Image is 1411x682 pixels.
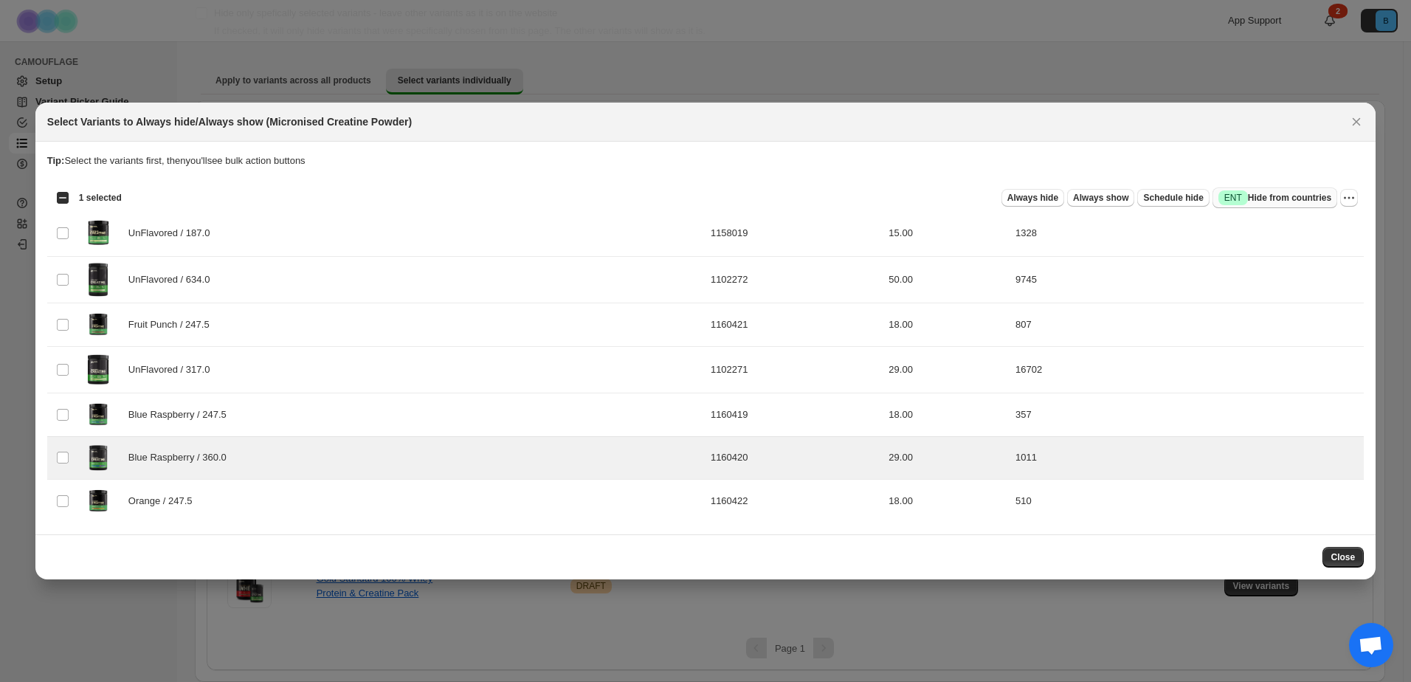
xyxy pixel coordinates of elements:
img: on-1160421_Image_01.png [80,308,117,342]
td: 510 [1011,480,1364,523]
button: Schedule hide [1137,189,1209,207]
button: Close [1346,111,1367,132]
td: 29.00 [884,346,1011,393]
td: 1011 [1011,436,1364,480]
td: 807 [1011,303,1364,347]
h2: Select Variants to Always hide/Always show (Micronised Creatine Powder) [47,114,412,129]
td: 1160421 [706,303,884,347]
td: 1102271 [706,346,884,393]
td: 16702 [1011,346,1364,393]
img: on-1102272_Image_01.png [80,261,117,298]
span: Always show [1073,192,1128,204]
td: 1160420 [706,436,884,480]
img: on-1160420_Image_01.png [80,441,117,475]
td: 29.00 [884,436,1011,480]
strong: Tip: [47,155,65,166]
td: 18.00 [884,393,1011,436]
img: on-1160419_Image_01.png [80,398,117,432]
span: Orange / 247.5 [128,494,201,509]
span: Always hide [1007,192,1058,204]
span: 1 selected [79,192,122,204]
img: on-1102271_Image_01.png [80,351,117,388]
td: 1160419 [706,393,884,436]
span: Schedule hide [1143,192,1203,204]
td: 18.00 [884,480,1011,523]
button: Always hide [1001,189,1064,207]
span: UnFlavored / 634.0 [128,272,218,287]
span: UnFlavored / 187.0 [128,226,218,241]
td: 9745 [1011,257,1364,303]
button: More actions [1340,189,1358,207]
img: on-1158019_Image_01.png [80,215,117,252]
span: Close [1331,551,1356,563]
td: 357 [1011,393,1364,436]
img: on-1160422_Image_01.png [80,484,117,518]
td: 1328 [1011,210,1364,257]
button: Close [1322,547,1365,568]
td: 15.00 [884,210,1011,257]
span: Fruit Punch / 247.5 [128,317,218,332]
span: UnFlavored / 317.0 [128,362,218,377]
button: SuccessENTHide from countries [1212,187,1337,208]
span: Hide from countries [1218,190,1331,205]
td: 1158019 [706,210,884,257]
div: Open chat [1349,623,1393,667]
span: ENT [1224,192,1242,204]
span: Blue Raspberry / 247.5 [128,407,235,422]
td: 18.00 [884,303,1011,347]
td: 50.00 [884,257,1011,303]
td: 1160422 [706,480,884,523]
span: Blue Raspberry / 360.0 [128,450,235,465]
button: Always show [1067,189,1134,207]
td: 1102272 [706,257,884,303]
p: Select the variants first, then you'll see bulk action buttons [47,154,1364,168]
